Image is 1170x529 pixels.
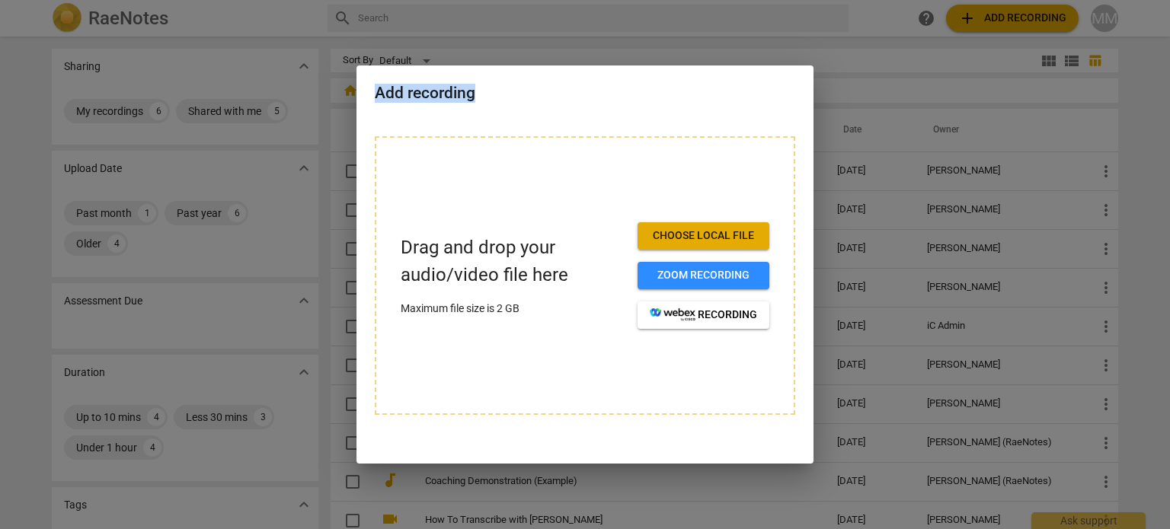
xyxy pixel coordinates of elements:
[401,301,625,317] p: Maximum file size is 2 GB
[650,228,757,244] span: Choose local file
[650,268,757,283] span: Zoom recording
[638,262,769,289] button: Zoom recording
[638,222,769,250] button: Choose local file
[650,308,757,323] span: recording
[401,234,625,288] p: Drag and drop your audio/video file here
[638,301,769,329] button: recording
[375,84,795,103] h2: Add recording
